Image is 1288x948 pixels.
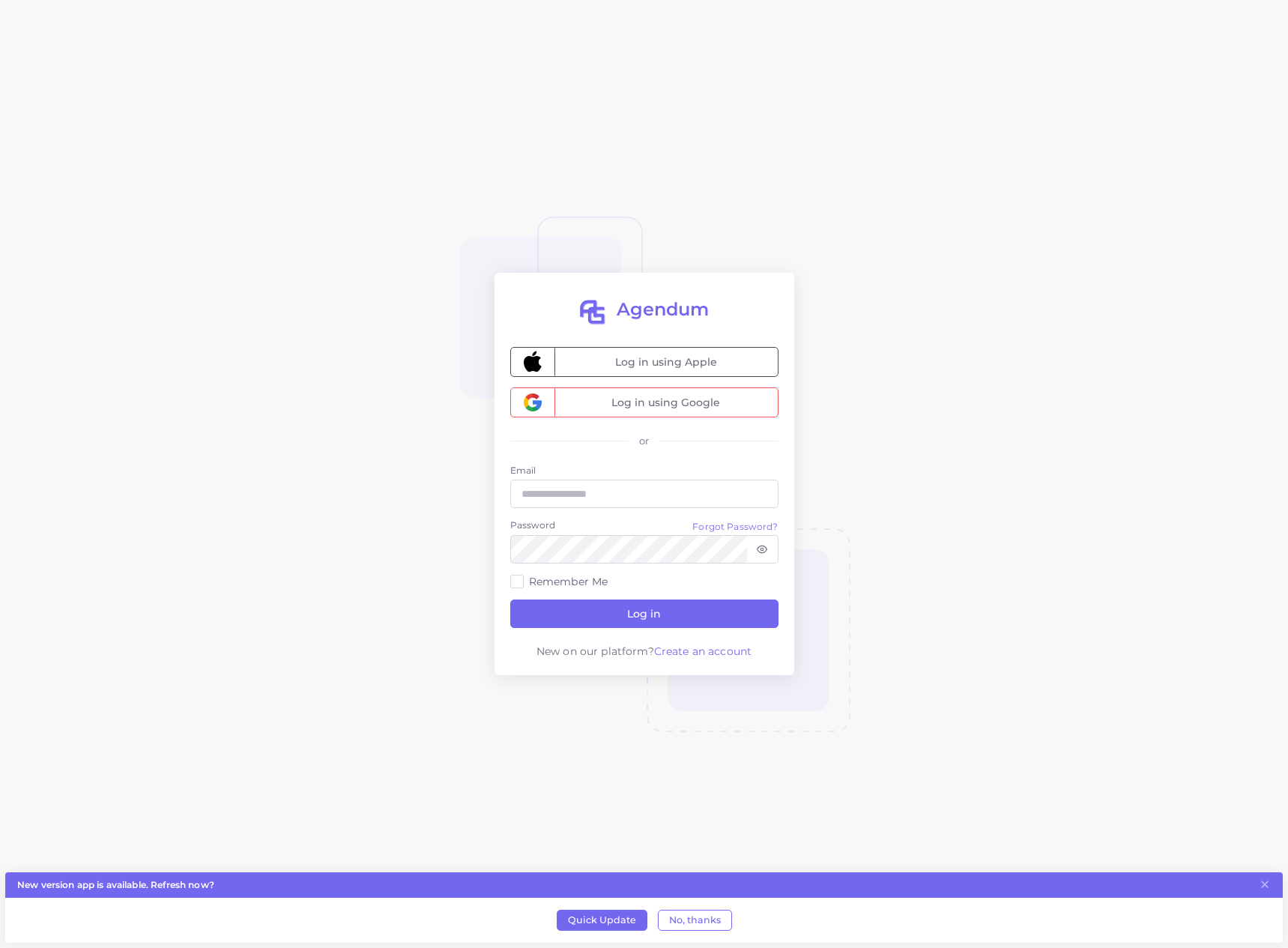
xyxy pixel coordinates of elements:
[510,347,778,377] button: Log in using Apple
[557,910,647,931] button: Quick Update
[1259,874,1271,895] button: Close
[554,348,778,376] span: Log in using Apple
[510,464,778,477] label: Email
[529,574,608,589] label: Remember Me
[554,388,778,417] span: Log in using Google
[692,519,778,534] a: Forgot Password?
[692,521,778,532] small: Forgot Password?
[510,387,778,417] button: Log in using Google
[658,910,732,931] button: No, thanks
[629,434,659,448] div: or
[510,299,778,326] a: Agendum
[510,600,778,628] button: Log in
[510,519,556,531] label: Password
[536,644,654,658] span: New on our platform?
[17,878,214,891] strong: New version app is available. Refresh now?
[617,299,710,321] h2: Agendum
[654,644,752,658] a: Create an account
